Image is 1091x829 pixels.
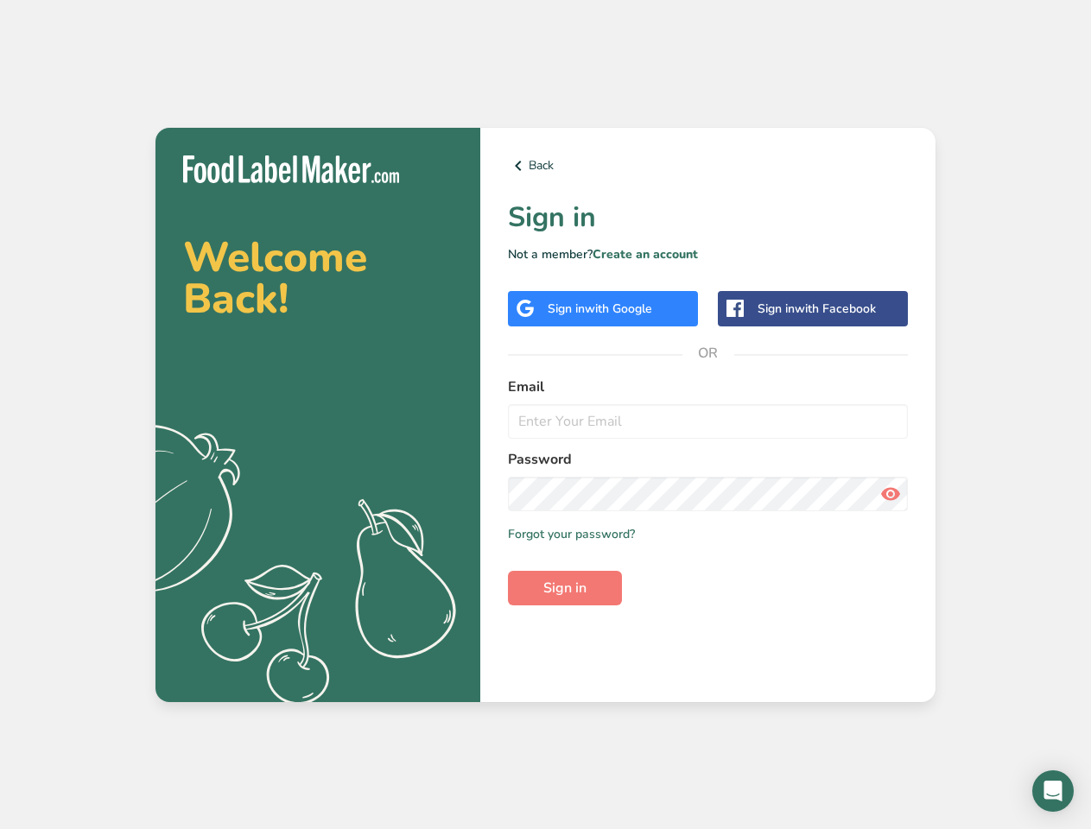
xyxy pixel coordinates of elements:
[585,301,652,317] span: with Google
[508,404,908,439] input: Enter Your Email
[1032,770,1074,812] div: Open Intercom Messenger
[508,377,908,397] label: Email
[593,246,698,263] a: Create an account
[758,300,876,318] div: Sign in
[508,571,622,605] button: Sign in
[508,525,635,543] a: Forgot your password?
[508,449,908,470] label: Password
[508,245,908,263] p: Not a member?
[183,155,399,184] img: Food Label Maker
[548,300,652,318] div: Sign in
[183,237,453,320] h2: Welcome Back!
[508,197,908,238] h1: Sign in
[682,327,734,379] span: OR
[543,578,587,598] span: Sign in
[795,301,876,317] span: with Facebook
[508,155,908,176] a: Back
